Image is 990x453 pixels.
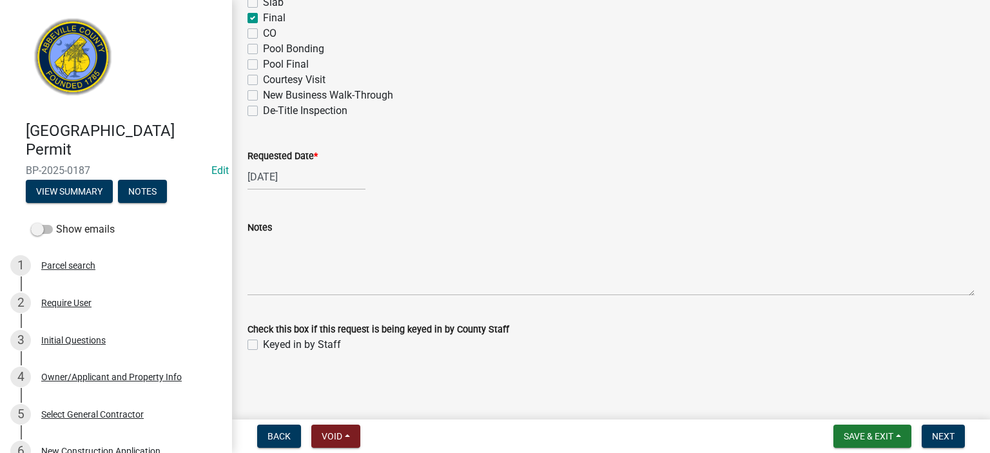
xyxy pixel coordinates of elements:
div: 3 [10,330,31,351]
button: Void [311,425,360,448]
div: Select General Contractor [41,410,144,419]
span: Next [932,431,955,441]
label: Pool Final [263,57,309,72]
button: Save & Exit [833,425,911,448]
wm-modal-confirm: Notes [118,187,167,197]
label: Pool Bonding [263,41,324,57]
span: Void [322,431,342,441]
input: mm/dd/yyyy [247,164,365,190]
button: View Summary [26,180,113,203]
div: 1 [10,255,31,276]
div: Initial Questions [41,336,106,345]
div: Require User [41,298,92,307]
button: Back [257,425,301,448]
div: 2 [10,293,31,313]
button: Next [922,425,965,448]
label: Courtesy Visit [263,72,325,88]
label: Show emails [31,222,115,237]
label: Notes [247,224,272,233]
img: Abbeville County, South Carolina [26,14,121,108]
div: 5 [10,404,31,425]
label: Check this box if this request is being keyed in by County Staff [247,325,509,334]
h4: [GEOGRAPHIC_DATA] Permit [26,122,222,159]
label: Final [263,10,286,26]
span: Back [267,431,291,441]
div: 4 [10,367,31,387]
label: New Business Walk-Through [263,88,393,103]
label: Keyed in by Staff [263,337,341,352]
a: Edit [211,164,229,177]
div: Owner/Applicant and Property Info [41,372,182,381]
label: CO [263,26,277,41]
wm-modal-confirm: Edit Application Number [211,164,229,177]
span: Save & Exit [844,431,893,441]
button: Notes [118,180,167,203]
wm-modal-confirm: Summary [26,187,113,197]
label: De-Title Inspection [263,103,347,119]
label: Requested Date [247,152,318,161]
span: BP-2025-0187 [26,164,206,177]
div: Parcel search [41,261,95,270]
